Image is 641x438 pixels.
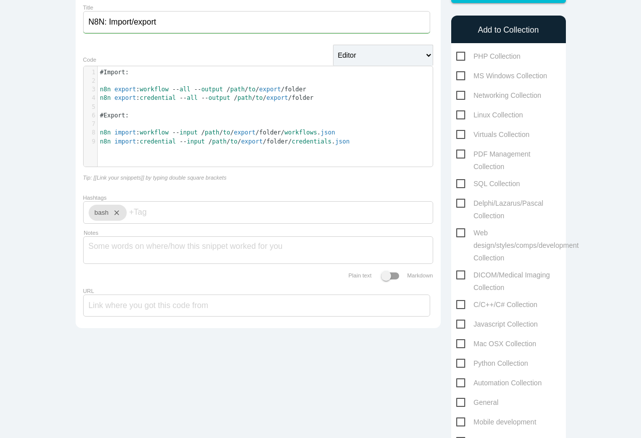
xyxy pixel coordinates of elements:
i: Tip: [[Link your snippets]] by typing double square brackets [83,175,227,181]
span: Linux Collection [456,109,523,121]
span: -- [201,94,208,101]
input: +Tag [129,202,189,223]
span: -- [194,86,201,93]
span: export [266,94,288,101]
input: What does this code do? [83,11,430,33]
span: Python Collection [456,357,528,370]
span: Virtuals Collection [456,128,530,141]
span: Mac OSX Collection [456,338,536,350]
span: Networking Collection [456,89,541,102]
span: n8n [100,129,111,136]
span: / [208,138,212,145]
span: / [255,86,259,93]
span: n8n [100,86,111,93]
span: workflow [140,129,169,136]
span: MS Windows Collection [456,70,547,82]
span: workflows [284,129,317,136]
span: path [230,86,245,93]
span: input [187,138,205,145]
label: Code [83,57,97,63]
span: credentials [292,138,332,145]
span: Delphi/Lazarus/Pascal Collection [456,197,561,210]
span: /folder [288,94,313,101]
h6: Add to Collection [456,26,561,35]
span: /folder/ [255,129,284,136]
span: C/C++/C# Collection [456,299,538,311]
span: all [187,94,198,101]
label: Title [83,5,94,11]
span: json [335,138,350,145]
span: import [114,138,136,145]
span: input [180,129,198,136]
div: 3 [84,85,97,94]
span: / [245,86,248,93]
i: close [109,205,121,221]
span: / [201,129,205,136]
span: export [114,86,136,93]
span: : . [100,138,350,145]
span: n8n [100,94,111,101]
span: / [234,94,237,101]
label: Notes [84,230,98,236]
span: / [226,138,230,145]
span: #Export: [100,112,129,119]
span: PDF Management Collection [456,148,561,161]
span: -- [172,86,179,93]
span: /folder/ [263,138,292,145]
span: export [259,86,281,93]
div: 6 [84,111,97,120]
span: to [230,138,237,145]
span: json [320,129,335,136]
span: all [180,86,191,93]
span: Javascript Collection [456,318,538,331]
span: path [237,94,252,101]
span: / [263,94,266,101]
span: / [252,94,255,101]
label: Hashtags [83,195,107,201]
span: path [205,129,219,136]
span: export [234,129,255,136]
span: : [100,86,306,93]
div: 1 [84,68,97,77]
span: credential [140,138,176,145]
span: to [255,94,262,101]
span: / [230,129,234,136]
div: 2 [84,77,97,85]
span: -- [180,94,187,101]
span: / [237,138,241,145]
span: Web design/styles/comps/development Collection [456,227,579,239]
span: Mobile development [456,416,536,428]
span: path [212,138,227,145]
span: #Import: [100,69,129,76]
div: 5 [84,103,97,111]
span: to [248,86,255,93]
label: Plain text Markdown [349,272,433,278]
span: -- [172,129,179,136]
input: Link where you got this code from [83,295,430,317]
span: export [114,94,136,101]
span: : . [100,129,336,136]
span: import [114,129,136,136]
div: 9 [84,137,97,146]
span: DICOM/Medical Imaging Collection [456,269,561,281]
div: 4 [84,94,97,102]
span: /folder [281,86,306,93]
span: : [100,94,314,101]
label: URL [83,288,94,294]
div: bash [89,205,127,221]
span: General [456,396,499,409]
span: SQL Collection [456,178,520,190]
span: n8n [100,138,111,145]
span: output [201,86,223,93]
span: export [241,138,262,145]
span: credential [140,94,176,101]
div: 7 [84,120,97,128]
span: to [223,129,230,136]
span: -- [180,138,187,145]
span: / [226,86,230,93]
span: PHP Collection [456,50,521,63]
span: Automation Collection [456,377,542,389]
div: 8 [84,128,97,137]
span: workflow [140,86,169,93]
span: output [208,94,230,101]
